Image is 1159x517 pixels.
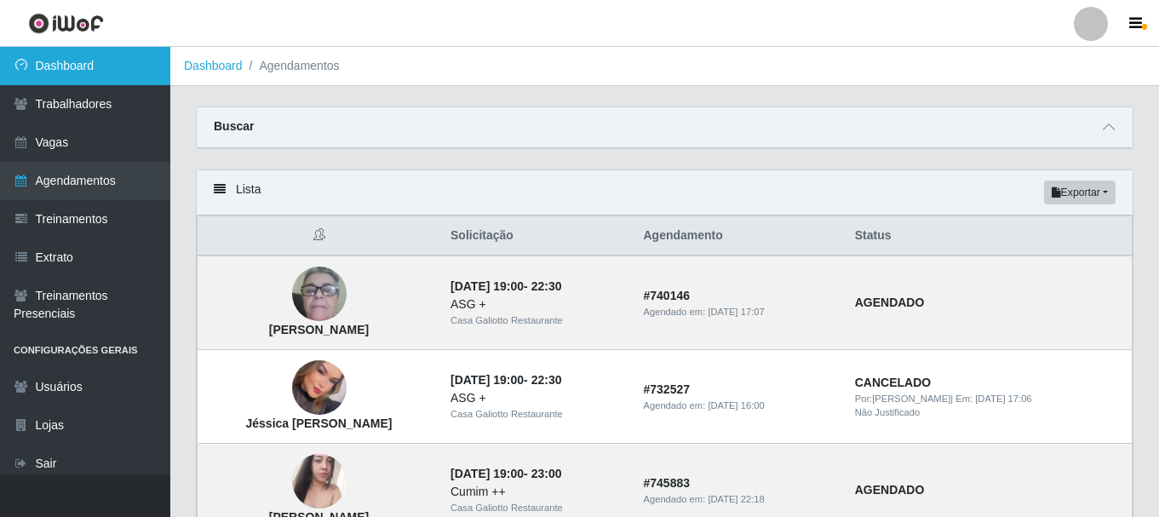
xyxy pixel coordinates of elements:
[292,238,347,351] img: Sandra Maria Barros Roma
[450,483,623,501] div: Cumim ++
[975,393,1031,404] time: [DATE] 17:06
[450,313,623,328] div: Casa Galiotto Restaurante
[708,307,764,317] time: [DATE] 17:07
[643,382,690,396] strong: # 732527
[855,376,931,389] strong: CANCELADO
[531,373,562,387] time: 22:30
[450,407,623,422] div: Casa Galiotto Restaurante
[845,216,1133,256] th: Status
[643,289,690,302] strong: # 740146
[643,305,834,319] div: Agendado em:
[450,279,524,293] time: [DATE] 19:00
[450,467,524,480] time: [DATE] 19:00
[855,405,1122,420] div: Não Justificado
[855,483,925,497] strong: AGENDADO
[450,373,561,387] strong: -
[633,216,844,256] th: Agendamento
[531,467,562,480] time: 23:00
[450,501,623,515] div: Casa Galiotto Restaurante
[708,400,764,411] time: [DATE] 16:00
[708,494,764,504] time: [DATE] 22:18
[292,349,347,427] img: Jéssica Mayara Lima
[450,279,561,293] strong: -
[243,57,340,75] li: Agendamentos
[184,59,243,72] a: Dashboard
[269,323,369,336] strong: [PERSON_NAME]
[1044,181,1116,204] button: Exportar
[450,467,561,480] strong: -
[214,119,254,133] strong: Buscar
[855,296,925,309] strong: AGENDADO
[170,47,1159,86] nav: breadcrumb
[440,216,633,256] th: Solicitação
[643,399,834,413] div: Agendado em:
[28,13,104,34] img: CoreUI Logo
[855,392,1122,406] div: | Em:
[246,416,393,430] strong: Jéssica [PERSON_NAME]
[450,373,524,387] time: [DATE] 19:00
[197,170,1133,215] div: Lista
[450,389,623,407] div: ASG +
[531,279,562,293] time: 22:30
[643,492,834,507] div: Agendado em:
[855,393,951,404] span: Por: [PERSON_NAME]
[643,476,690,490] strong: # 745883
[450,296,623,313] div: ASG +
